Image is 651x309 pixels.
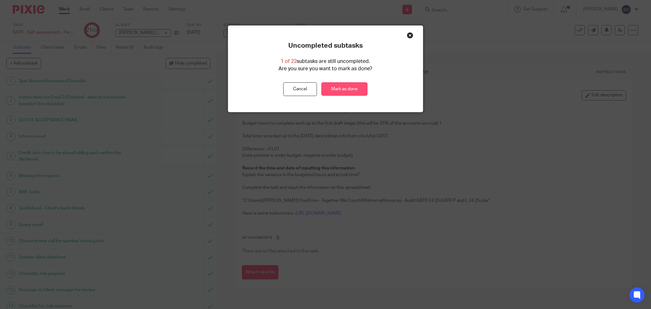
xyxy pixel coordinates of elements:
[407,32,413,38] div: Close this dialog window
[283,82,317,96] button: Cancel
[321,82,367,96] a: Mark as done
[288,42,363,50] p: Uncompleted subtasks
[281,59,297,64] span: 1 of 22
[281,58,370,65] p: subtasks are still uncompleted.
[278,65,372,72] p: Are you sure you want to mark as done?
